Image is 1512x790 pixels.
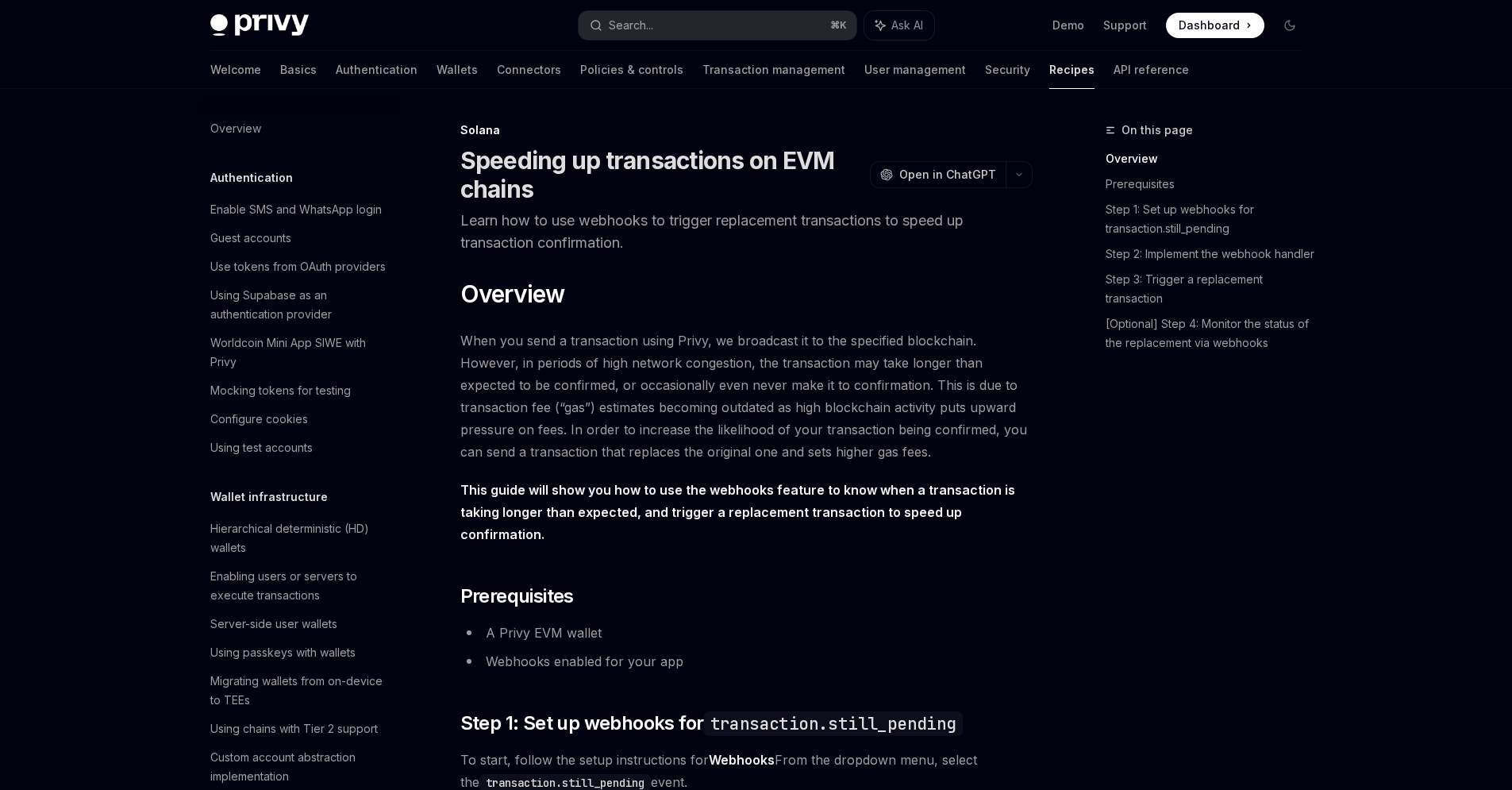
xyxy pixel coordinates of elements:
[198,514,401,562] a: Hierarchical deterministic (HD) wallets
[1106,241,1315,267] a: Step 2: Implement the webhook handler
[336,51,417,89] a: Authentication
[210,615,337,634] div: Server-side user wallets
[210,286,391,324] div: Using Supabase as an authentication provider
[985,51,1030,89] a: Security
[460,711,963,736] span: Step 1: Set up webhooks for
[198,610,401,638] a: Server-side user wallets
[198,667,401,715] a: Migrating wallets from on-device to TEEs
[460,210,1033,254] p: Learn how to use webhooks to trigger replacement transactions to speed up transaction confirmation.
[210,487,328,507] h5: Wallet infrastructure
[580,51,683,89] a: Policies & controls
[198,376,401,405] a: Mocking tokens for testing
[579,11,856,40] button: Search...⌘K
[1277,13,1302,38] button: Toggle dark mode
[460,279,565,308] span: Overview
[460,482,1015,542] strong: This guide will show you how to use the webhooks feature to know when a transaction is taking lon...
[1121,121,1193,140] span: On this page
[460,122,1033,138] div: Solana
[210,200,382,219] div: Enable SMS and WhatsApp login
[830,19,847,32] span: ⌘ K
[609,16,653,35] div: Search...
[864,51,966,89] a: User management
[198,405,401,434] a: Configure cookies
[210,519,391,557] div: Hierarchical deterministic (HD) wallets
[460,650,1033,672] li: Webhooks enabled for your app
[1166,13,1264,38] a: Dashboard
[210,51,261,89] a: Welcome
[210,229,291,248] div: Guest accounts
[1103,17,1147,33] a: Support
[1106,171,1315,197] a: Prerequisites
[891,17,923,33] span: Ask AI
[210,643,356,662] div: Using passkeys with wallets
[870,161,1006,188] button: Open in ChatGPT
[210,381,351,400] div: Mocking tokens for testing
[460,622,1033,644] li: A Privy EVM wallet
[198,281,401,329] a: Using Supabase as an authentication provider
[198,562,401,610] a: Enabling users or servers to execute transactions
[210,719,378,738] div: Using chains with Tier 2 support
[1114,51,1189,89] a: API reference
[1106,311,1315,356] a: [Optional] Step 4: Monitor the status of the replacement via webhooks
[198,434,401,462] a: Using test accounts
[437,51,478,89] a: Wallets
[198,252,401,281] a: Use tokens from OAuth providers
[1106,267,1315,311] a: Step 3: Trigger a replacement transaction
[1052,17,1084,33] a: Demo
[198,329,401,376] a: Worldcoin Mini App SIWE with Privy
[702,51,845,89] a: Transaction management
[460,584,574,609] span: Prerequisites
[198,224,401,252] a: Guest accounts
[210,567,391,605] div: Enabling users or servers to execute transactions
[460,146,864,203] h1: Speeding up transactions on EVM chains
[1106,146,1315,171] a: Overview
[198,715,401,743] a: Using chains with Tier 2 support
[210,14,309,37] img: dark logo
[1049,51,1095,89] a: Recipes
[210,333,391,372] div: Worldcoin Mini App SIWE with Privy
[210,672,391,710] div: Migrating wallets from on-device to TEEs
[709,752,775,769] a: Webhooks
[210,748,391,786] div: Custom account abstraction implementation
[198,195,401,224] a: Enable SMS and WhatsApp login
[497,51,561,89] a: Connectors
[198,114,401,143] a: Overview
[460,329,1033,463] span: When you send a transaction using Privy, we broadcast it to the specified blockchain. However, in...
[210,168,293,187] h5: Authentication
[210,438,313,457] div: Using test accounts
[1106,197,1315,241] a: Step 1: Set up webhooks for transaction.still_pending
[1179,17,1240,33] span: Dashboard
[899,167,996,183] span: Open in ChatGPT
[864,11,934,40] button: Ask AI
[210,410,308,429] div: Configure cookies
[280,51,317,89] a: Basics
[704,711,963,736] code: transaction.still_pending
[198,638,401,667] a: Using passkeys with wallets
[210,257,386,276] div: Use tokens from OAuth providers
[210,119,261,138] div: Overview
